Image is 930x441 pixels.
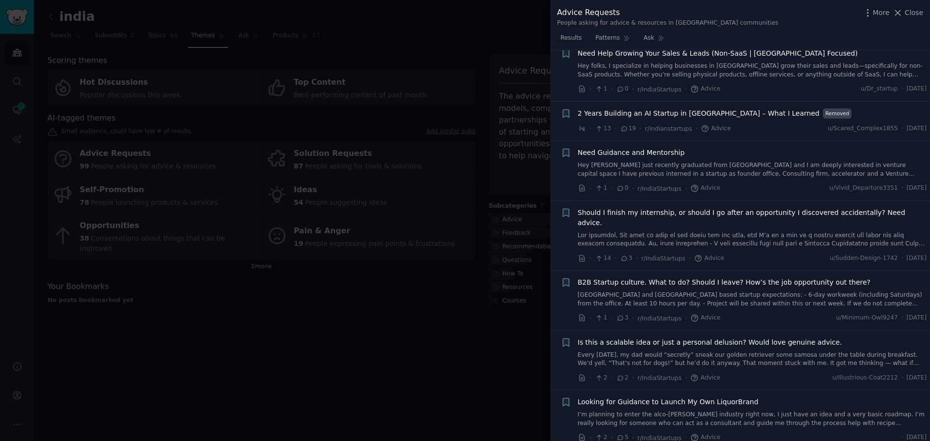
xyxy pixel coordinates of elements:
[557,19,778,28] div: People asking for advice & resources in [GEOGRAPHIC_DATA] communities
[645,125,692,132] span: r/indianstartups
[557,30,585,50] a: Results
[615,123,617,134] span: ·
[901,85,903,93] span: ·
[589,123,591,134] span: ·
[578,411,927,427] a: I’m planning to enter the alco-[PERSON_NAME] industry right now, I just have an idea and a very b...
[595,254,611,263] span: 14
[589,313,591,323] span: ·
[901,124,903,133] span: ·
[637,86,682,93] span: r/IndiaStartups
[901,184,903,193] span: ·
[641,255,685,262] span: r/IndiaStartups
[901,314,903,322] span: ·
[907,374,927,382] span: [DATE]
[578,108,820,119] a: 2 Years Building an AI Startup in [GEOGRAPHIC_DATA] – What I Learned
[701,124,731,133] span: Advice
[616,184,628,193] span: 0
[685,313,687,323] span: ·
[611,84,613,94] span: ·
[644,34,654,43] span: Ask
[611,183,613,194] span: ·
[578,48,858,59] a: Need Help Growing Your Sales & Leads (Non-SaaS | [GEOGRAPHIC_DATA] Focused)
[578,62,927,79] a: Hey folks, I specialize in helping businesses in [GEOGRAPHIC_DATA] grow their sales and leads—spe...
[589,84,591,94] span: ·
[907,314,927,322] span: [DATE]
[557,7,778,19] div: Advice Requests
[578,161,927,178] a: Hey [PERSON_NAME] just recently graduated from [GEOGRAPHIC_DATA] and I am deeply interested in ve...
[830,254,898,263] span: u/Sudden-Design-1742
[578,231,927,248] a: Lor ipsumdol, Sit amet co adip el sed doeiu tem inc utla, etd M’a en a min ve q nostru exercit ul...
[690,374,720,382] span: Advice
[907,85,927,93] span: [DATE]
[696,123,697,134] span: ·
[615,253,617,263] span: ·
[578,337,842,348] a: Is this a scalable idea or just a personal delusion? Would love genuine advice.
[893,8,923,18] button: Close
[632,183,634,194] span: ·
[560,34,582,43] span: Results
[635,253,637,263] span: ·
[828,124,898,133] span: u/Scared_Complex1855
[632,313,634,323] span: ·
[685,183,687,194] span: ·
[595,34,620,43] span: Patterns
[611,373,613,383] span: ·
[836,314,898,322] span: u/Minimum-Owl9247
[595,184,607,193] span: 1
[685,373,687,383] span: ·
[616,85,628,93] span: 0
[589,373,591,383] span: ·
[639,123,641,134] span: ·
[690,184,720,193] span: Advice
[578,351,927,368] a: Every [DATE], my dad would “secretly” sneak our golden retriever some samosa under the table duri...
[578,277,871,288] a: B2B Startup culture. What to do? Should I leave? How’s the job opportunity out there?
[832,374,898,382] span: u/Illustrious-Coat2212
[690,85,720,93] span: Advice
[589,253,591,263] span: ·
[589,183,591,194] span: ·
[611,313,613,323] span: ·
[907,124,927,133] span: [DATE]
[640,30,668,50] a: Ask
[690,314,720,322] span: Advice
[694,254,724,263] span: Advice
[595,374,607,382] span: 2
[901,374,903,382] span: ·
[901,254,903,263] span: ·
[595,314,607,322] span: 1
[620,124,636,133] span: 19
[592,30,633,50] a: Patterns
[863,8,890,18] button: More
[905,8,923,18] span: Close
[907,254,927,263] span: [DATE]
[595,85,607,93] span: 1
[632,373,634,383] span: ·
[616,374,628,382] span: 2
[861,85,898,93] span: u/Dr_startup
[578,397,759,407] a: Looking for Guidance to Launch My Own LiquorBrand
[595,124,611,133] span: 13
[637,185,682,192] span: r/IndiaStartups
[637,315,682,322] span: r/IndiaStartups
[823,108,852,119] span: Removed
[685,84,687,94] span: ·
[616,314,628,322] span: 3
[873,8,890,18] span: More
[829,184,898,193] span: u/Vivid_Departure3351
[632,84,634,94] span: ·
[689,253,691,263] span: ·
[578,148,685,158] a: Need Guidance and Mentorship
[578,208,927,228] a: Should I finish my internship, or should I go after an opportunity I discovered accidentally? Nee...
[907,184,927,193] span: [DATE]
[578,291,927,308] a: [GEOGRAPHIC_DATA] and [GEOGRAPHIC_DATA] based startup expectations: - 6-day workweek (including S...
[620,254,632,263] span: 3
[637,375,682,381] span: r/IndiaStartups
